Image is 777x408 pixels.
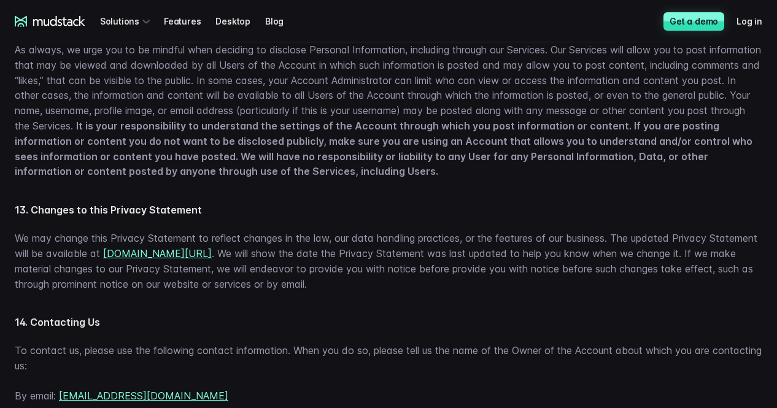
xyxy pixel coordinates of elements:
a: mudstack logo [15,16,85,27]
h4: 13. Changes to this Privacy Statement [15,204,762,216]
p: By email: [15,388,762,404]
a: [DOMAIN_NAME][URL] [103,247,212,260]
div: Solutions [100,10,154,33]
a: Get a demo [663,12,724,31]
p: To contact us, please use the following contact information. When you do so, please tell us the n... [15,343,762,374]
p: As always, we urge you to be mindful when deciding to disclose Personal Information, including th... [15,42,762,179]
a: [EMAIL_ADDRESS][DOMAIN_NAME] [59,390,228,402]
a: Blog [265,10,298,33]
strong: It is your responsibility to understand the settings of the Account through which you post inform... [15,120,752,177]
a: Desktop [215,10,265,33]
p: We may change this Privacy Statement to reflect changes in the law, our data handling practices, ... [15,231,762,291]
a: Features [164,10,215,33]
a: Log in [736,10,777,33]
h4: 14. Contacting Us [15,316,762,328]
